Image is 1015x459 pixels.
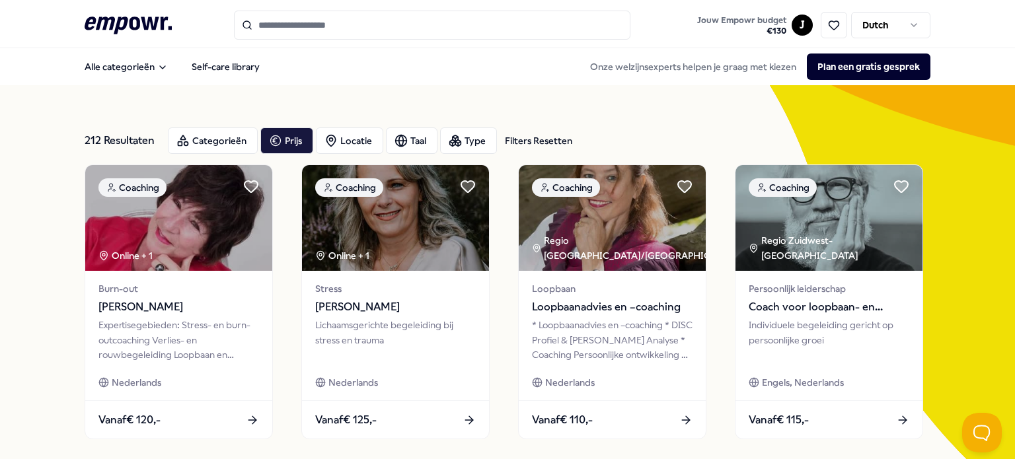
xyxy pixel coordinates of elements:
span: € 130 [697,26,786,36]
span: Jouw Empowr budget [697,15,786,26]
div: Coaching [98,178,167,197]
span: Loopbaanadvies en –coaching [532,299,693,316]
div: Online + 1 [315,248,369,263]
button: Plan een gratis gesprek [807,53,930,80]
span: [PERSON_NAME] [315,299,476,316]
span: Vanaf € 125,- [315,411,377,429]
div: Individuele begeleiding gericht op persoonlijke groei [749,318,909,362]
span: Vanaf € 120,- [98,411,161,429]
span: Stress [315,281,476,296]
span: Engels, Nederlands [762,375,844,390]
div: Coaching [315,178,383,197]
span: Nederlands [112,375,161,390]
img: package image [519,165,706,271]
span: Coach voor loopbaan- en persoonlijke ontwikkeling [749,299,909,316]
a: package imageCoachingRegio [GEOGRAPHIC_DATA]/[GEOGRAPHIC_DATA] LoopbaanLoopbaanadvies en –coachin... [518,164,706,439]
span: Persoonlijk leiderschap [749,281,909,296]
button: Alle categorieën [74,53,178,80]
img: package image [735,165,922,271]
div: Onze welzijnsexperts helpen je graag met kiezen [580,53,930,80]
button: Locatie [316,127,383,154]
button: Categorieën [168,127,258,154]
img: package image [85,165,272,271]
a: package imageCoachingOnline + 1Stress[PERSON_NAME]Lichaamsgerichte begeleiding bij stress en trau... [301,164,490,439]
nav: Main [74,53,270,80]
span: Burn-out [98,281,259,296]
button: Prijs [260,127,313,154]
div: Filters Resetten [505,133,572,148]
div: Regio [GEOGRAPHIC_DATA]/[GEOGRAPHIC_DATA] [532,233,745,263]
div: Coaching [532,178,600,197]
div: Coaching [749,178,817,197]
button: Type [440,127,497,154]
span: Vanaf € 110,- [532,411,593,429]
span: Vanaf € 115,- [749,411,809,429]
div: Lichaamsgerichte begeleiding bij stress en trauma [315,318,476,362]
div: 212 Resultaten [85,127,157,154]
a: Self-care library [181,53,270,80]
button: Taal [386,127,437,154]
a: package imageCoachingRegio Zuidwest-[GEOGRAPHIC_DATA] Persoonlijk leiderschapCoach voor loopbaan-... [735,164,923,439]
input: Search for products, categories or subcategories [234,11,630,40]
button: Jouw Empowr budget€130 [695,13,789,39]
button: J [792,15,813,36]
img: package image [302,165,489,271]
div: Regio Zuidwest-[GEOGRAPHIC_DATA] [749,233,922,263]
a: package imageCoachingOnline + 1Burn-out[PERSON_NAME]Expertisegebieden: Stress- en burn-outcoachin... [85,164,273,439]
iframe: Help Scout Beacon - Open [962,413,1002,452]
span: Loopbaan [532,281,693,296]
div: Online + 1 [98,248,153,263]
span: [PERSON_NAME] [98,299,259,316]
span: Nederlands [328,375,378,390]
span: Nederlands [545,375,595,390]
div: * Loopbaanadvies en –coaching * DISC Profiel & [PERSON_NAME] Analyse * Coaching Persoonlijke ontw... [532,318,693,362]
a: Jouw Empowr budget€130 [692,11,792,39]
div: Expertisegebieden: Stress- en burn-outcoaching Verlies- en rouwbegeleiding Loopbaan en werkgeluk ... [98,318,259,362]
